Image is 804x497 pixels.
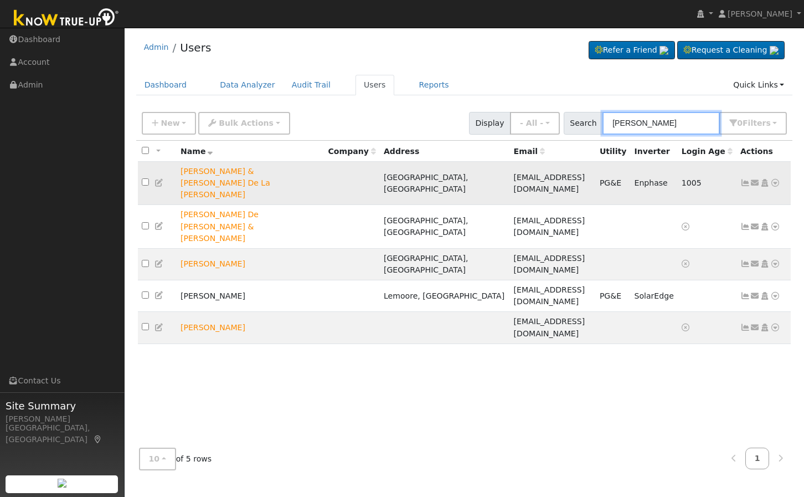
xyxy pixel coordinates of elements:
span: s [766,119,770,127]
a: Edit User [154,323,164,332]
a: Data Analyzer [212,75,284,95]
a: Admin [144,43,169,52]
a: Other actions [770,221,780,233]
span: [EMAIL_ADDRESS][DOMAIN_NAME] [514,254,585,274]
span: Bulk Actions [219,119,274,127]
span: PG&E [600,178,621,187]
div: Address [384,146,506,157]
a: fpulido@comcast.net [750,177,760,189]
span: [EMAIL_ADDRESS][DOMAIN_NAME] [514,285,585,306]
a: Login As [760,178,770,187]
span: Days since last login [682,147,733,156]
img: retrieve [58,479,66,488]
span: 10 [149,454,160,463]
span: [EMAIL_ADDRESS][DOMAIN_NAME] [514,173,585,193]
td: Lead [177,248,324,280]
button: - All - [510,112,560,135]
span: SolarEdge [634,291,673,300]
span: Name [181,147,213,156]
a: Not connected [740,259,750,268]
td: [PERSON_NAME] [177,280,324,312]
a: Audit Trail [284,75,339,95]
button: New [142,112,197,135]
a: Edit User [154,291,164,300]
div: [GEOGRAPHIC_DATA], [GEOGRAPHIC_DATA] [6,422,118,445]
td: Lead [177,312,324,344]
a: stevenapulido@yahoo.com [750,258,760,270]
a: Request a Cleaning [677,41,785,60]
div: Inverter [634,146,673,157]
a: Map [93,435,103,444]
a: 1 [745,448,770,469]
td: Lead [177,162,324,205]
a: Quick Links [725,75,792,95]
a: Other actions [770,322,780,334]
td: [GEOGRAPHIC_DATA], [GEOGRAPHIC_DATA] [380,162,510,205]
a: Show Graph [740,291,750,300]
a: Login As [760,222,770,231]
span: of 5 rows [139,448,212,470]
a: Login As [760,291,770,300]
span: Enphase [634,178,667,187]
a: Not connected [740,323,750,332]
span: [EMAIL_ADDRESS][DOMAIN_NAME] [514,216,585,237]
a: Dashboard [136,75,195,95]
a: Other actions [770,177,780,189]
span: PG&E [600,291,621,300]
input: Search [602,112,720,135]
span: Search [564,112,603,135]
a: No login access [682,323,692,332]
div: Utility [600,146,627,157]
span: [PERSON_NAME] [728,9,792,18]
span: [EMAIL_ADDRESS][DOMAIN_NAME] [514,317,585,337]
td: [GEOGRAPHIC_DATA], [GEOGRAPHIC_DATA] [380,248,510,280]
a: ricardocabrera77@icloud.com [750,290,760,302]
a: Other actions [770,258,780,270]
a: Show Graph [740,178,750,187]
a: gdelacruzpulido@gmail.com [750,221,760,233]
a: Edit User [154,222,164,230]
button: Bulk Actions [198,112,290,135]
span: New [161,119,179,127]
span: Company name [328,147,375,156]
div: [PERSON_NAME] [6,413,118,425]
button: 0Filters [719,112,787,135]
a: Refer a Friend [589,41,675,60]
span: Site Summary [6,398,118,413]
img: retrieve [659,46,668,55]
td: [GEOGRAPHIC_DATA], [GEOGRAPHIC_DATA] [380,205,510,248]
a: Edit User [154,259,164,268]
a: No login access [682,222,692,231]
a: Users [355,75,394,95]
a: No login access [682,259,692,268]
button: 10 [139,448,176,470]
a: Other actions [770,290,780,302]
a: roundthetown97@gmail.com [750,322,760,334]
a: Users [180,41,211,54]
img: Know True-Up [8,6,125,31]
a: Edit User [154,178,164,187]
a: Login As [760,323,770,332]
a: Reports [411,75,457,95]
span: Display [469,112,511,135]
a: Not connected [740,222,750,231]
img: retrieve [770,46,779,55]
span: Filter [743,119,771,127]
span: 12/07/2022 12:53:48 PM [682,178,702,187]
a: Login As [760,259,770,268]
span: Email [514,147,545,156]
td: Lemoore, [GEOGRAPHIC_DATA] [380,280,510,312]
td: Lead [177,205,324,248]
div: Actions [740,146,787,157]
